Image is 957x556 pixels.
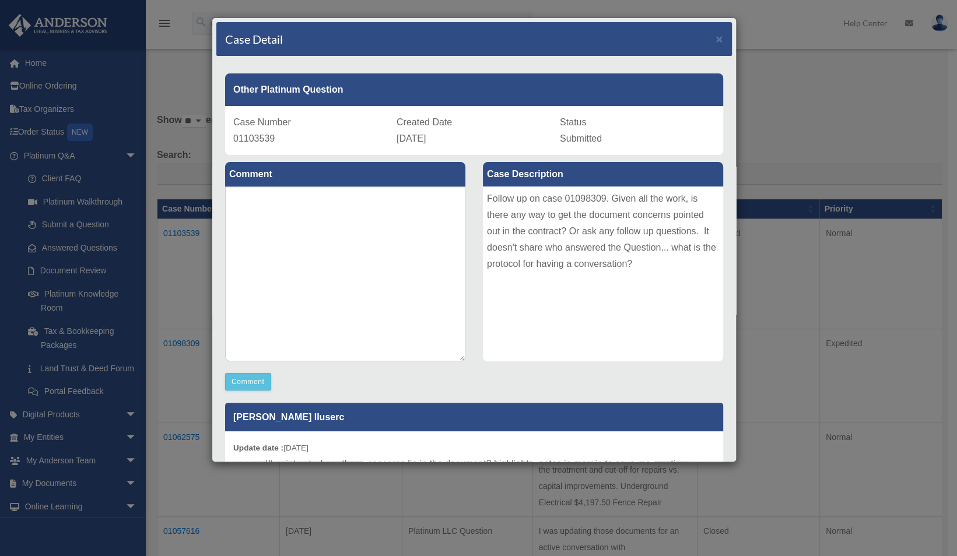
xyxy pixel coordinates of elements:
[716,32,723,45] span: ×
[225,31,283,47] h4: Case Detail
[560,133,602,143] span: Submitted
[560,117,586,127] span: Status
[225,403,723,431] p: [PERSON_NAME] IIuserc
[233,133,275,143] span: 01103539
[483,186,723,361] div: Follow up on case 01098309. Given all the work, is there any way to get the document concerns poi...
[225,162,465,186] label: Comment
[225,373,271,390] button: Comment
[716,33,723,45] button: Close
[233,444,283,452] b: Update date :
[225,73,723,106] div: Other Platinum Question
[483,162,723,186] label: Case Description
[233,117,291,127] span: Case Number
[233,444,309,452] small: [DATE]
[397,133,426,143] span: [DATE]
[397,117,452,127] span: Created Date
[233,456,715,488] p: you can\'t point out where those concerns lie in the document? highlights, notes in margin to sav...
